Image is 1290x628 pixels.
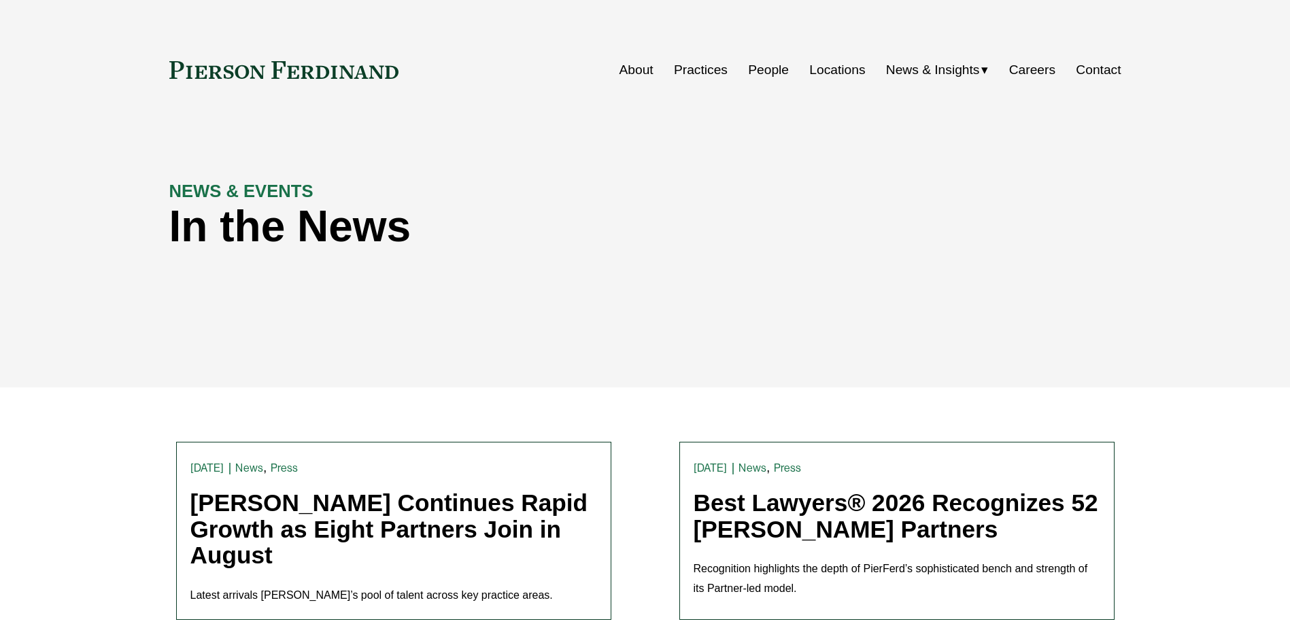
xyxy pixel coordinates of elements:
[619,57,654,83] a: About
[739,461,766,474] a: News
[169,181,313,200] strong: NEWS & EVENTS
[271,461,299,474] a: Press
[235,461,263,474] a: News
[694,489,1098,542] a: Best Lawyers® 2026 Recognizes 52 [PERSON_NAME] Partners
[169,202,883,251] h1: In the News
[190,586,597,606] p: Latest arrivals [PERSON_NAME]’s pool of talent across key practice areas.
[263,460,267,474] span: ,
[190,489,588,568] a: [PERSON_NAME] Continues Rapid Growth as Eight Partners Join in August
[190,463,224,474] time: [DATE]
[886,57,989,83] a: folder dropdown
[674,57,728,83] a: Practices
[809,57,865,83] a: Locations
[694,559,1100,599] p: Recognition highlights the depth of PierFerd’s sophisticated bench and strength of its Partner-le...
[886,58,980,82] span: News & Insights
[1076,57,1121,83] a: Contact
[748,57,789,83] a: People
[766,460,770,474] span: ,
[774,461,802,474] a: Press
[694,463,728,474] time: [DATE]
[1009,57,1055,83] a: Careers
